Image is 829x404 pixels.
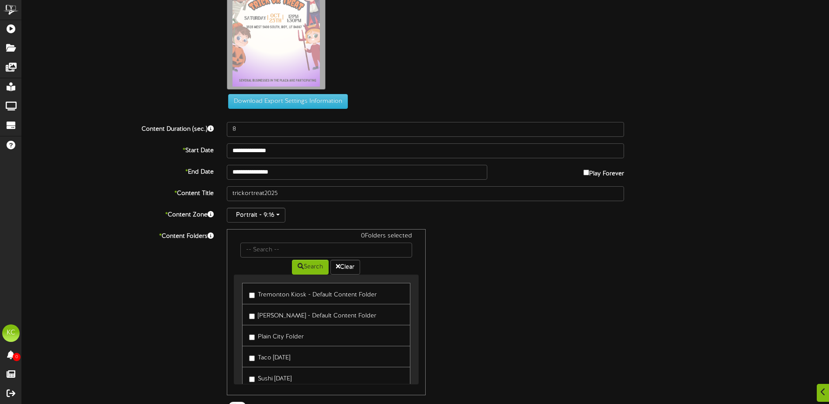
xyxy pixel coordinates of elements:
[249,309,376,320] label: [PERSON_NAME] - Default Content Folder
[15,186,220,198] label: Content Title
[292,260,329,275] button: Search
[15,143,220,155] label: Start Date
[583,170,589,175] input: Play Forever
[249,372,291,383] label: Sushi [DATE]
[249,330,304,341] label: Plain City Folder
[249,313,255,319] input: [PERSON_NAME] - Default Content Folder
[240,243,412,258] input: -- Search --
[249,355,255,361] input: Taco [DATE]
[227,186,624,201] input: Title of this Content
[249,334,255,340] input: Plain City Folder
[249,293,255,298] input: Tremonton Kiosk - Default Content Folder
[249,351,290,362] label: Taco [DATE]
[249,376,255,382] input: Sushi [DATE]
[13,353,21,361] span: 0
[227,208,285,223] button: Portrait - 9:16
[2,324,20,342] div: KC
[15,229,220,241] label: Content Folders
[330,260,360,275] button: Clear
[15,208,220,219] label: Content Zone
[583,165,624,178] label: Play Forever
[249,288,377,300] label: Tremonton Kiosk - Default Content Folder
[234,232,418,243] div: 0 Folders selected
[224,98,348,104] a: Download Export Settings Information
[228,94,348,109] button: Download Export Settings Information
[15,165,220,177] label: End Date
[15,122,220,134] label: Content Duration (sec.)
